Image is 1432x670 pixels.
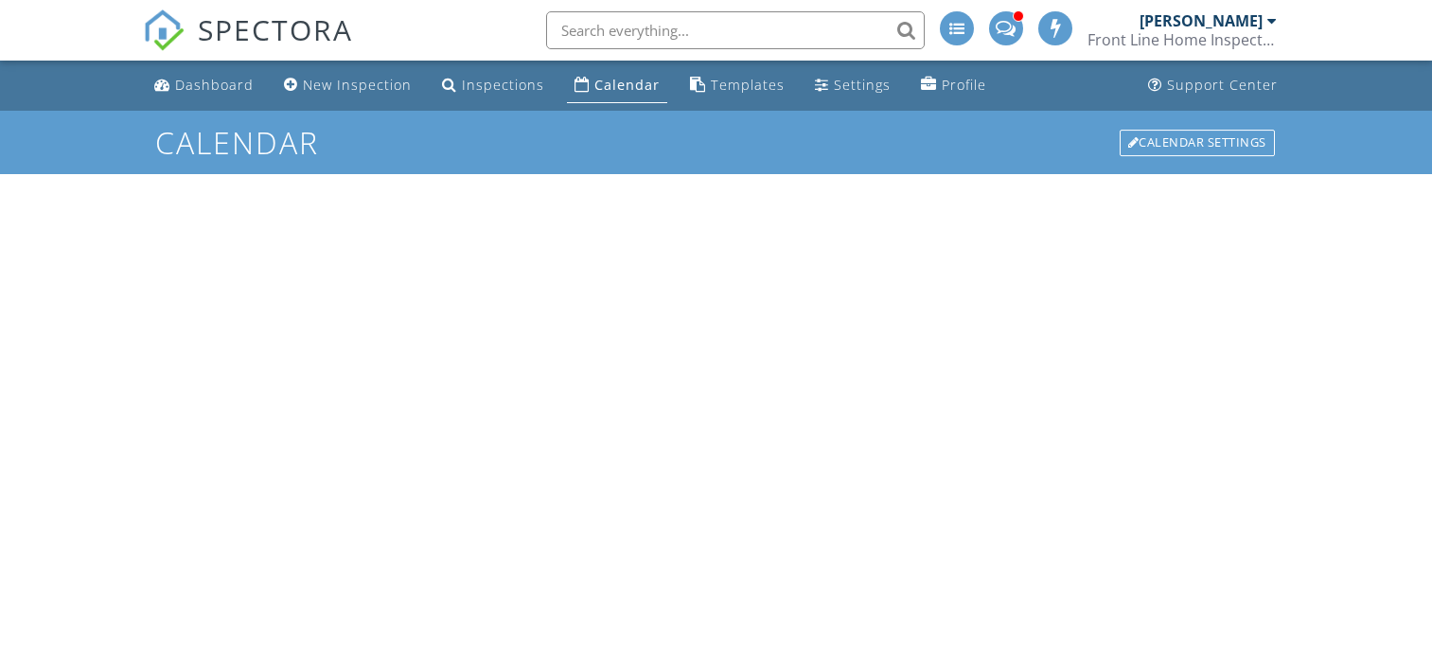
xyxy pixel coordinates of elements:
[913,68,994,103] a: Company Profile
[143,26,353,65] a: SPECTORA
[711,76,785,94] div: Templates
[198,9,353,49] span: SPECTORA
[567,68,667,103] a: Calendar
[303,76,412,94] div: New Inspection
[834,76,891,94] div: Settings
[147,68,261,103] a: Dashboard
[682,68,792,103] a: Templates
[1120,130,1275,156] div: Calendar Settings
[462,76,544,94] div: Inspections
[276,68,419,103] a: New Inspection
[434,68,552,103] a: Inspections
[594,76,660,94] div: Calendar
[155,126,1277,159] h1: Calendar
[1118,128,1277,158] a: Calendar Settings
[546,11,925,49] input: Search everything...
[807,68,898,103] a: Settings
[143,9,185,51] img: The Best Home Inspection Software - Spectora
[1087,30,1277,49] div: Front Line Home Inspectors, LLC
[1167,76,1278,94] div: Support Center
[175,76,254,94] div: Dashboard
[942,76,986,94] div: Profile
[1140,11,1263,30] div: [PERSON_NAME]
[1140,68,1285,103] a: Support Center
